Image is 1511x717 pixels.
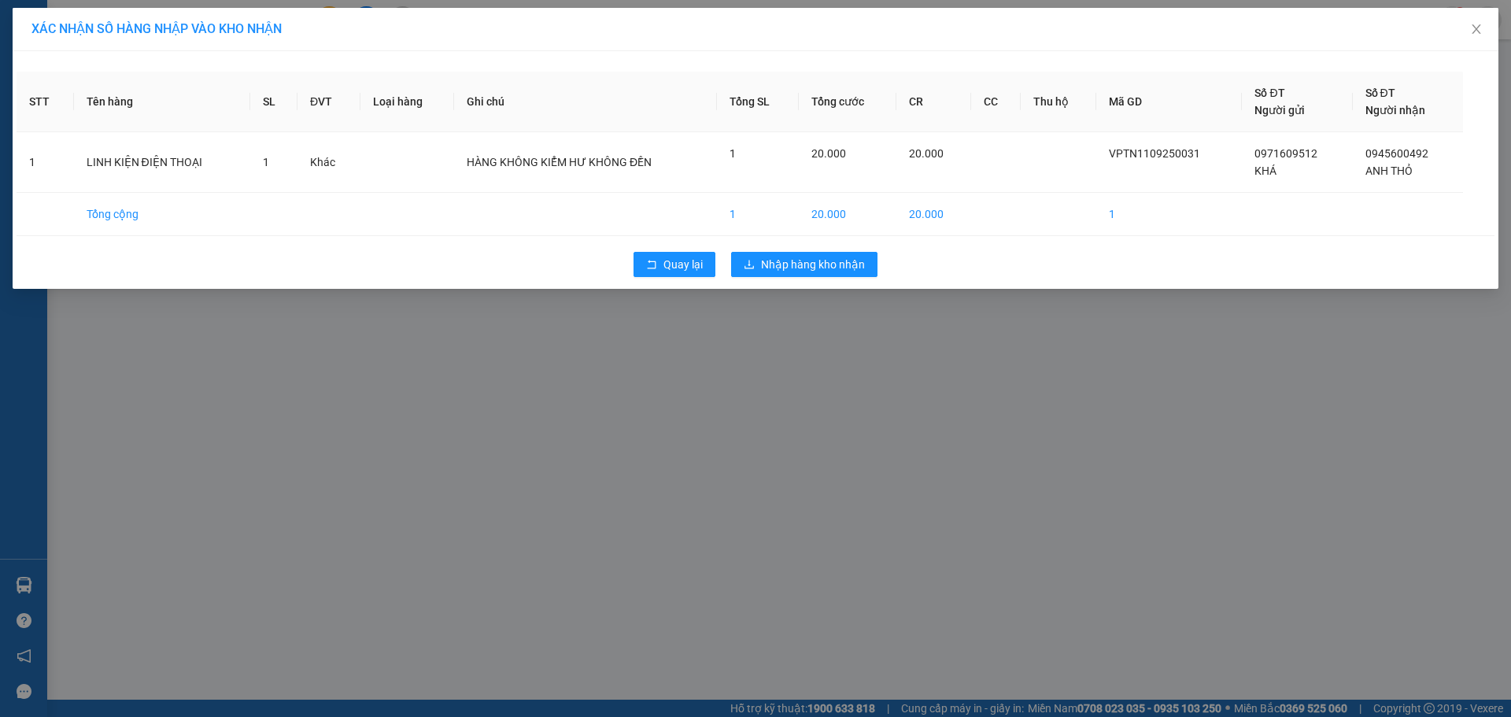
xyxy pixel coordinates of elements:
[909,147,944,160] span: 20.000
[1365,87,1395,99] span: Số ĐT
[896,72,971,132] th: CR
[263,156,269,168] span: 1
[297,132,360,193] td: Khác
[74,132,250,193] td: LINH KIỆN ĐIỆN THOẠI
[1365,164,1413,177] span: ANH THỎ
[1254,164,1276,177] span: KHÁ
[744,259,755,272] span: download
[971,72,1021,132] th: CC
[297,72,360,132] th: ĐVT
[1365,104,1425,116] span: Người nhận
[1254,87,1284,99] span: Số ĐT
[1096,72,1242,132] th: Mã GD
[663,256,703,273] span: Quay lại
[1454,8,1498,52] button: Close
[730,147,736,160] span: 1
[717,193,799,236] td: 1
[1096,193,1242,236] td: 1
[360,72,454,132] th: Loại hàng
[74,72,250,132] th: Tên hàng
[799,72,896,132] th: Tổng cước
[1109,147,1200,160] span: VPTN1109250031
[1365,147,1428,160] span: 0945600492
[799,193,896,236] td: 20.000
[17,132,74,193] td: 1
[454,72,717,132] th: Ghi chú
[1254,147,1317,160] span: 0971609512
[467,156,652,168] span: HÀNG KHÔNG KIỂM HƯ KHÔNG ĐỀN
[646,259,657,272] span: rollback
[250,72,297,132] th: SL
[811,147,846,160] span: 20.000
[1470,23,1483,35] span: close
[896,193,971,236] td: 20.000
[31,21,282,36] span: XÁC NHẬN SỐ HÀNG NHẬP VÀO KHO NHẬN
[1254,104,1305,116] span: Người gửi
[74,193,250,236] td: Tổng cộng
[761,256,865,273] span: Nhập hàng kho nhận
[717,72,799,132] th: Tổng SL
[1021,72,1096,132] th: Thu hộ
[634,252,715,277] button: rollbackQuay lại
[731,252,877,277] button: downloadNhập hàng kho nhận
[17,72,74,132] th: STT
